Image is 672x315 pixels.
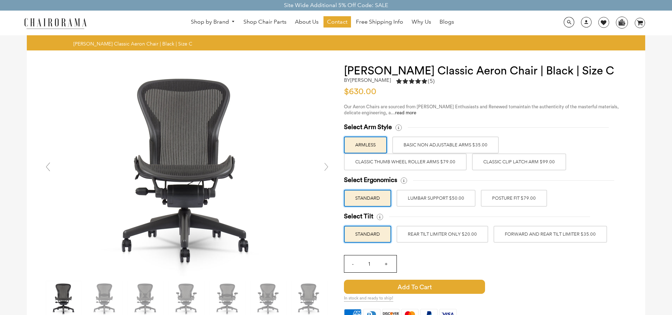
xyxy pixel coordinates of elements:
[20,17,91,29] img: chairorama
[412,18,431,26] span: Why Us
[352,16,407,28] a: Free Shipping Info
[344,296,393,302] span: In stock and ready to ship!
[344,87,376,96] span: $630.00
[436,16,458,28] a: Blogs
[350,77,391,83] a: [PERSON_NAME]
[327,18,347,26] span: Contact
[356,18,403,26] span: Free Shipping Info
[81,166,293,173] a: Herman Miller Classic Aeron Chair | Black | Size C - chairorama
[472,153,566,170] label: Classic Clip Latch Arm $99.00
[344,153,467,170] label: Classic Thumb Wheel Roller Arms $79.00
[344,123,392,131] span: Select Arm Style
[440,18,454,26] span: Blogs
[291,16,322,28] a: About Us
[344,280,545,294] button: Add to Cart
[344,65,631,77] h1: [PERSON_NAME] Classic Aeron Chair | Black | Size C
[187,17,239,28] a: Shop by Brand
[616,17,627,28] img: WhatsApp_Image_2024-07-12_at_16.23.01.webp
[392,137,499,153] label: BASIC NON ADJUSTABLE ARMS $35.00
[344,104,513,109] span: Our Aeron Chairs are sourced from [PERSON_NAME] Enthusiasts and Renewed to
[81,65,293,276] img: Herman Miller Classic Aeron Chair | Black | Size C - chairorama
[408,16,435,28] a: Why Us
[344,255,361,272] input: -
[428,78,435,85] span: (5)
[344,190,391,207] label: STANDARD
[396,77,435,85] div: 5.0 rating (5 votes)
[481,190,547,207] label: POSTURE FIT $79.00
[240,16,290,28] a: Shop Chair Parts
[494,226,607,243] label: FORWARD AND REAR TILT LIMITER $35.00
[73,41,192,47] span: [PERSON_NAME] Classic Aeron Chair | Black | Size C
[344,176,397,184] span: Select Ergonomics
[121,16,524,29] nav: DesktopNavigation
[73,41,195,47] nav: breadcrumbs
[396,77,435,87] a: 5.0 rating (5 votes)
[396,226,488,243] label: REAR TILT LIMITER ONLY $20.00
[344,137,387,153] label: ARMLESS
[395,110,416,115] a: read more
[344,226,391,243] label: STANDARD
[323,16,351,28] a: Contact
[344,212,373,220] span: Select Tilt
[344,280,485,294] span: Add to Cart
[243,18,286,26] span: Shop Chair Parts
[344,77,391,83] h2: by
[396,190,476,207] label: LUMBAR SUPPORT $50.00
[377,255,394,272] input: +
[295,18,319,26] span: About Us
